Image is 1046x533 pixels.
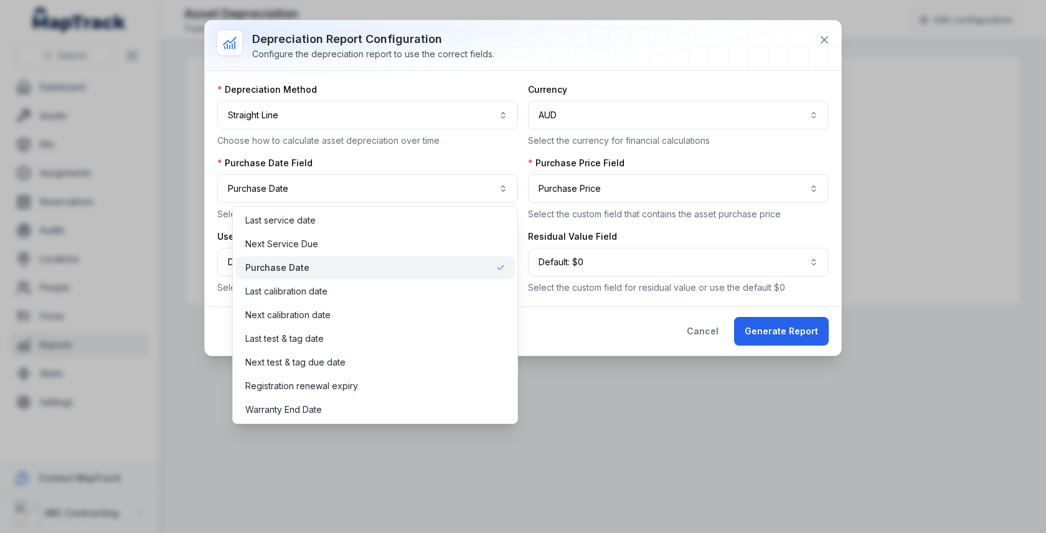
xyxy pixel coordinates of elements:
[245,309,331,321] span: Next calibration date
[245,333,324,345] span: Last test & tag date
[245,285,327,298] span: Last calibration date
[245,214,316,227] span: Last service date
[232,206,518,424] div: Purchase Date
[245,356,346,369] span: Next test & tag due date
[245,262,309,274] span: Purchase Date
[245,238,318,250] span: Next Service Due
[245,380,358,392] span: Registration renewal expiry
[245,403,322,416] span: Warranty End Date
[217,174,518,203] button: Purchase Date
